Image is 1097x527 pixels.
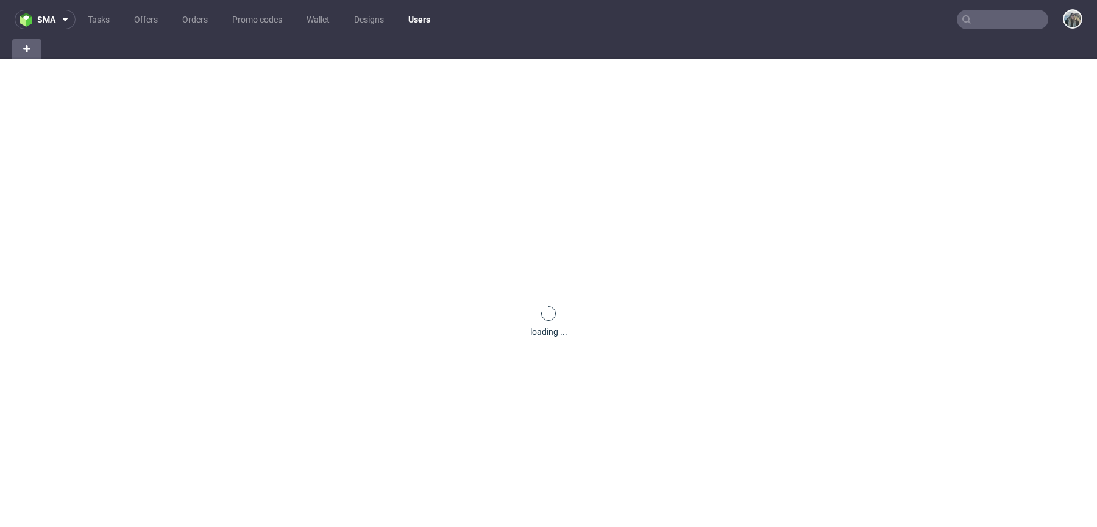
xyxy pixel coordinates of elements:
[80,10,117,29] a: Tasks
[299,10,337,29] a: Wallet
[530,326,567,338] div: loading ...
[175,10,215,29] a: Orders
[225,10,289,29] a: Promo codes
[37,15,55,24] span: sma
[127,10,165,29] a: Offers
[401,10,438,29] a: Users
[1064,10,1081,27] img: Zeniuk Magdalena
[20,13,37,27] img: logo
[347,10,391,29] a: Designs
[15,10,76,29] button: sma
